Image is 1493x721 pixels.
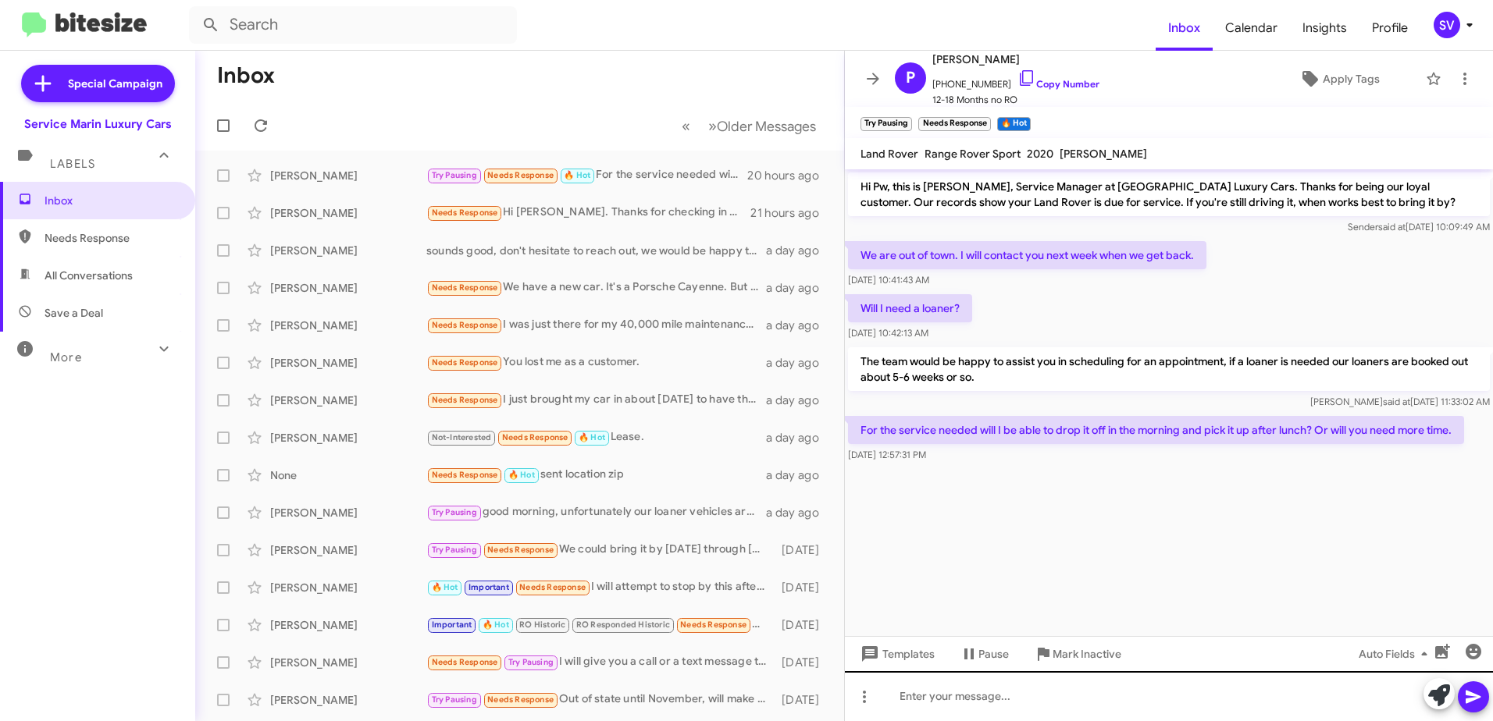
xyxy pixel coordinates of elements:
[848,294,972,322] p: Will I need a loaner?
[579,432,605,442] span: 🔥 Hot
[672,110,700,142] button: Previous
[1383,396,1410,407] span: said at
[487,170,554,180] span: Needs Response
[1290,5,1359,51] a: Insights
[848,347,1490,391] p: The team would be happy to assist you in scheduling for an appointment, if a loaner is needed our...
[576,620,670,630] span: RO Responded Historic
[1378,221,1406,233] span: said at
[426,353,766,371] div: You lost me as a customer.
[270,542,426,558] div: [PERSON_NAME]
[270,617,426,633] div: [PERSON_NAME]
[487,545,554,555] span: Needs Response
[932,50,1099,69] span: [PERSON_NAME]
[1434,12,1460,38] div: SV
[848,327,928,339] span: [DATE] 10:42:13 AM
[519,620,565,630] span: RO Historic
[426,691,775,709] div: Out of state until November, will make an app.
[857,640,935,668] span: Templates
[270,655,426,670] div: [PERSON_NAME]
[270,505,426,520] div: [PERSON_NAME]
[1359,5,1420,51] a: Profile
[947,640,1021,668] button: Pause
[1348,221,1490,233] span: Sender [DATE] 10:09:49 AM
[426,428,766,446] div: Lease.
[766,280,832,296] div: a day ago
[432,582,458,592] span: 🔥 Hot
[848,416,1464,444] p: For the service needed will I be able to drop it off in the morning and pick it up after lunch? O...
[45,193,177,208] span: Inbox
[1156,5,1213,51] a: Inbox
[932,69,1099,92] span: [PHONE_NUMBER]
[68,76,162,91] span: Special Campaign
[775,580,832,595] div: [DATE]
[217,63,275,88] h1: Inbox
[502,432,568,442] span: Needs Response
[270,580,426,595] div: [PERSON_NAME]
[432,320,498,330] span: Needs Response
[978,640,1009,668] span: Pause
[1310,396,1490,407] span: [PERSON_NAME] [DATE] 11:33:02 AM
[270,318,426,333] div: [PERSON_NAME]
[432,507,477,517] span: Try Pausing
[426,279,766,297] div: We have a new car. It's a Porsche Cayenne. But thanks anyway.
[682,116,690,136] span: «
[45,230,177,246] span: Needs Response
[766,318,832,333] div: a day ago
[848,274,929,286] span: [DATE] 10:41:43 AM
[1053,640,1121,668] span: Mark Inactive
[270,692,426,708] div: [PERSON_NAME]
[270,205,426,221] div: [PERSON_NAME]
[775,542,832,558] div: [DATE]
[708,116,717,136] span: »
[426,243,766,258] div: sounds good, don't hesitate to reach out, we would be happy to get you in for service when ready.
[1060,147,1147,161] span: [PERSON_NAME]
[483,620,509,630] span: 🔥 Hot
[766,355,832,371] div: a day ago
[432,657,498,667] span: Needs Response
[50,350,82,364] span: More
[432,694,477,705] span: Try Pausing
[848,172,1490,216] p: Hi Pw, this is [PERSON_NAME], Service Manager at [GEOGRAPHIC_DATA] Luxury Cars. Thanks for being ...
[432,470,498,480] span: Needs Response
[270,355,426,371] div: [PERSON_NAME]
[925,147,1021,161] span: Range Rover Sport
[24,116,172,132] div: Service Marin Luxury Cars
[426,503,766,521] div: good morning, unfortunately our loaner vehicles are booked out until the [DATE]. The 6th and 13th...
[766,430,832,446] div: a day ago
[432,208,498,218] span: Needs Response
[766,243,832,258] div: a day ago
[426,541,775,559] div: We could bring it by [DATE] through [DATE] (9/30 to 10/2) or next week [DATE] (10/7). But we will...
[432,395,498,405] span: Needs Response
[426,653,775,671] div: I will give you a call or a text message to let you know when I can come in real soon
[861,117,912,131] small: Try Pausing
[270,243,426,258] div: [PERSON_NAME]
[426,204,750,222] div: Hi [PERSON_NAME]. Thanks for checking in but we'll probably just wait for the service message to ...
[1021,640,1134,668] button: Mark Inactive
[717,118,816,135] span: Older Messages
[906,66,915,91] span: P
[270,168,426,183] div: [PERSON_NAME]
[432,432,492,442] span: Not-Interested
[21,65,175,102] a: Special Campaign
[508,657,554,667] span: Try Pausing
[1213,5,1290,51] a: Calendar
[750,205,832,221] div: 21 hours ago
[469,582,509,592] span: Important
[845,640,947,668] button: Templates
[932,92,1099,108] span: 12-18 Months no RO
[1323,65,1380,93] span: Apply Tags
[775,692,832,708] div: [DATE]
[848,449,926,460] span: [DATE] 12:57:31 PM
[432,282,498,293] span: Needs Response
[918,117,990,131] small: Needs Response
[45,305,103,321] span: Save a Deal
[1346,640,1446,668] button: Auto Fields
[426,316,766,334] div: I was just there for my 40,000 mile maintenance a few weeks ago. I believe [PERSON_NAME] was the ...
[680,620,746,630] span: Needs Response
[747,168,832,183] div: 20 hours ago
[426,466,766,484] div: sent location zip
[861,147,918,161] span: Land Rover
